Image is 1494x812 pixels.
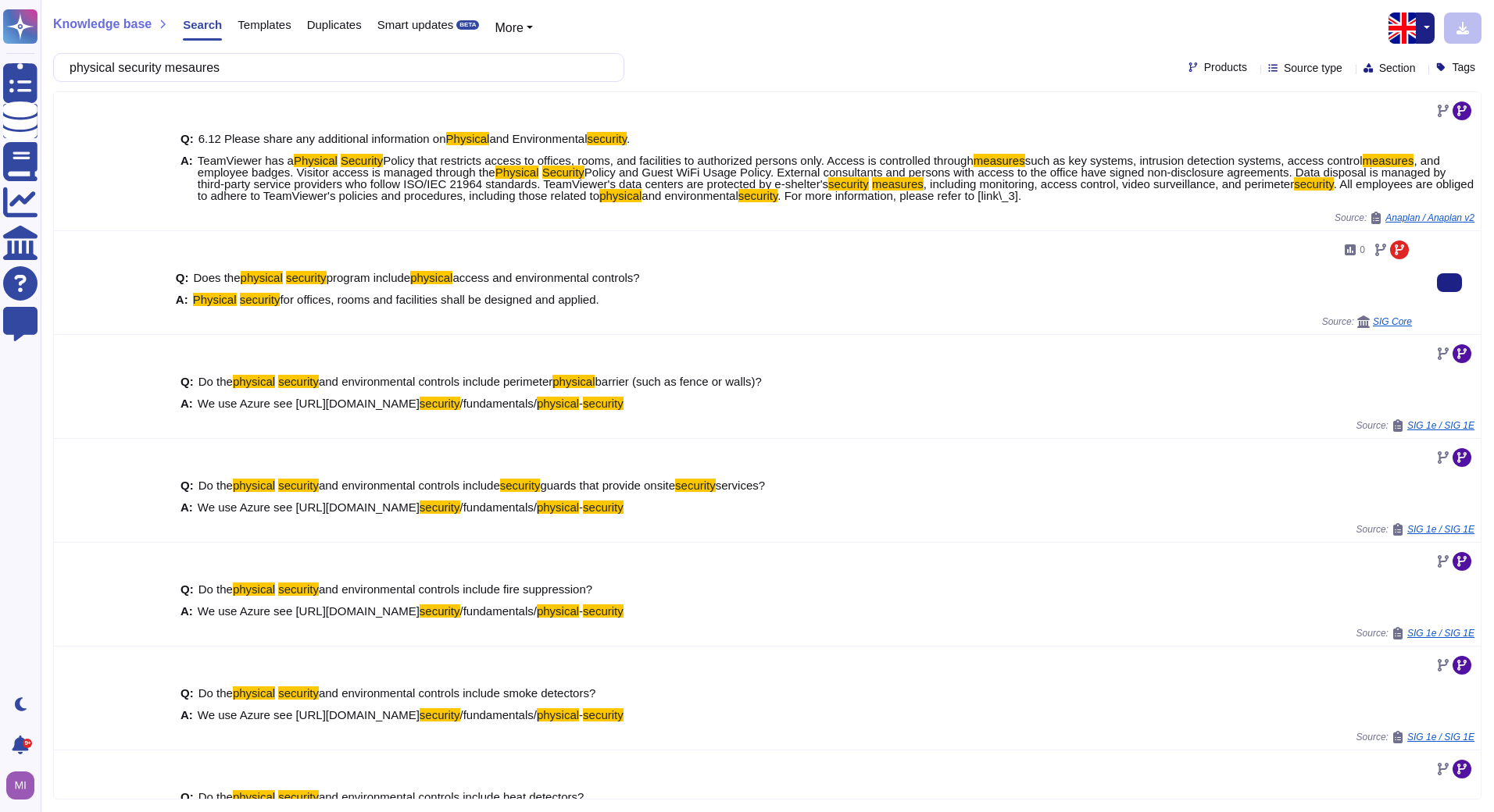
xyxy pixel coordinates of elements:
[198,708,420,721] span: We use Azure see [URL][DOMAIN_NAME]
[307,19,362,30] span: Duplicates
[233,582,275,596] mark: physical
[495,19,533,37] button: More
[599,189,642,202] mark: physical
[294,154,338,167] mark: Physical
[500,479,541,492] mark: security
[583,500,624,514] mark: security
[319,582,592,596] span: and environmental controls include fire suppression?
[180,687,194,699] b: Q:
[198,177,1474,202] span: . All employees are obliged to adhere to TeamViewer's policies and procedures, including those re...
[278,790,319,803] mark: security
[974,154,1025,167] mark: measures
[583,708,624,721] mark: security
[233,375,275,388] mark: physical
[278,686,319,700] mark: security
[240,293,281,306] mark: security
[180,155,193,201] b: A:
[183,19,222,30] span: Search
[23,739,32,748] div: 9+
[1335,212,1474,224] span: Source:
[198,604,420,618] span: We use Azure see [URL][DOMAIN_NAME]
[3,768,45,803] button: user
[198,154,1440,179] span: , and employee badges. Visitor access is managed through the
[924,177,1294,191] span: , including monitoring, access control, video surveillance, and perimeter
[420,397,460,410] mark: security
[716,479,765,492] span: services?
[1363,154,1414,167] mark: measures
[233,790,275,803] mark: physical
[495,21,523,34] span: More
[198,790,233,803] span: Do the
[552,375,595,388] mark: physical
[446,132,490,145] mark: Physical
[180,133,194,144] b: Q:
[1407,629,1474,638] span: SIG 1e / SIG 1E
[198,686,233,700] span: Do the
[1373,317,1412,326] span: SIG Core
[1322,315,1412,328] span: Source:
[738,189,778,202] mark: security
[193,293,237,306] mark: Physical
[1389,12,1420,44] img: en
[872,177,924,191] mark: measures
[1356,419,1474,432] span: Source:
[1356,627,1474,639] span: Source:
[198,132,446,145] span: 6.12 Please share any additional information on
[495,166,539,179] mark: Physical
[180,709,193,721] b: A:
[537,708,579,721] mark: physical
[278,375,319,388] mark: security
[1379,62,1416,73] span: Section
[278,582,319,596] mark: security
[1204,62,1247,73] span: Products
[319,375,552,388] span: and environmental controls include perimeter
[241,271,283,284] mark: physical
[286,271,327,284] mark: security
[583,397,624,410] mark: security
[579,708,583,721] span: -
[1294,177,1334,191] mark: security
[579,604,583,618] span: -
[1452,62,1475,73] span: Tags
[627,132,630,145] span: .
[579,397,583,410] span: -
[319,686,595,700] span: and environmental controls include smoke detectors?
[410,271,452,284] mark: physical
[319,790,584,803] span: and environmental controls include heat detectors?
[777,189,1021,202] span: . For more information, please refer to [link\_3].
[828,177,869,191] mark: security
[420,708,460,721] mark: security
[537,500,579,514] mark: physical
[233,686,275,700] mark: physical
[62,54,608,81] input: Search a question or template...
[180,479,194,491] b: Q:
[377,19,454,30] span: Smart updates
[319,479,500,492] span: and environmental controls include
[675,479,716,492] mark: security
[595,375,761,388] span: barrier (such as fence or walls)?
[542,166,584,179] mark: Security
[198,397,420,410] span: We use Azure see [URL][DOMAIN_NAME]
[1407,525,1474,534] span: SIG 1e / SIG 1E
[53,18,152,30] span: Knowledge base
[1407,732,1474,742] span: SIG 1e / SIG 1E
[587,132,627,145] mark: security
[460,500,537,514] span: /fundamentals/
[460,708,537,721] span: /fundamentals/
[460,604,537,618] span: /fundamentals/
[180,501,193,513] b: A:
[420,500,460,514] mark: security
[1356,523,1474,536] span: Source:
[180,376,194,387] b: Q:
[238,19,291,30] span: Templates
[280,293,599,306] span: for offices, rooms and facilities shall be designed and applied.
[341,154,383,167] mark: Security
[1407,421,1474,430] span: SIG 1e / SIG 1E
[489,132,587,145] span: and Environmental
[180,583,194,595] b: Q:
[180,397,193,409] b: A:
[198,500,420,514] span: We use Azure see [URL][DOMAIN_NAME]
[194,271,241,284] span: Does the
[198,582,233,596] span: Do the
[6,771,34,800] img: user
